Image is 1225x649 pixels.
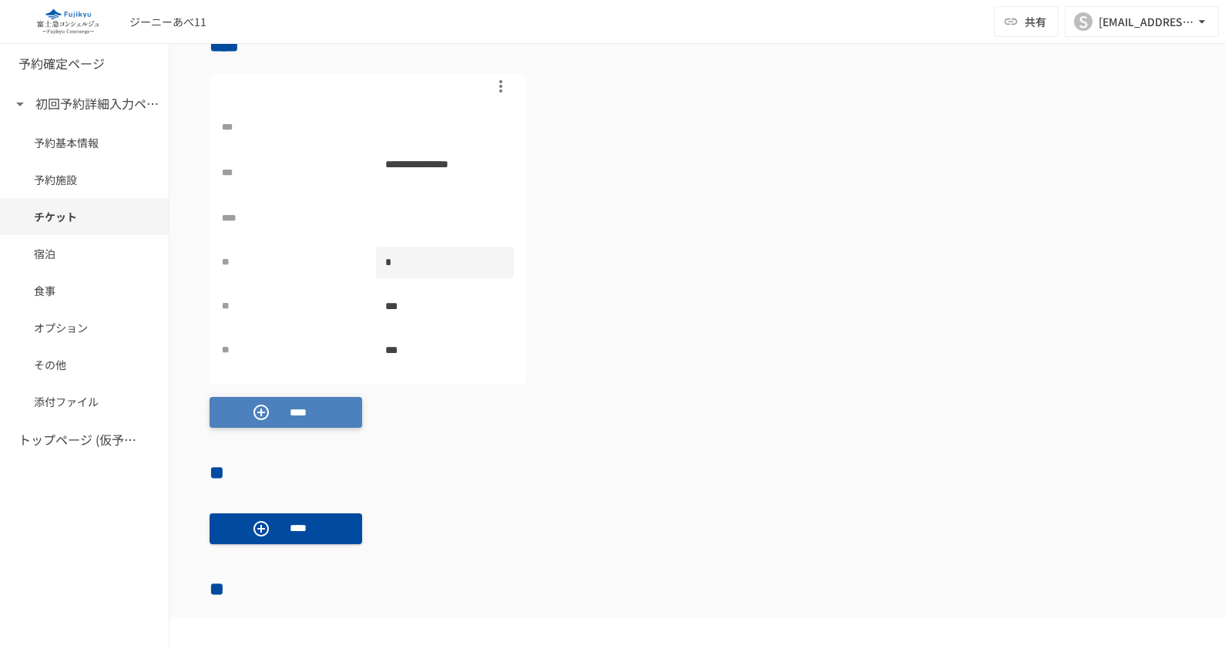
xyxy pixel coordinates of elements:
[1099,12,1194,32] div: [EMAIL_ADDRESS][DOMAIN_NAME]
[34,208,135,225] span: チケット
[34,171,135,188] span: 予約施設
[18,54,105,74] h6: 予約確定ページ
[34,282,135,299] span: 食事
[1074,12,1092,31] div: S
[1065,6,1219,37] button: S[EMAIL_ADDRESS][DOMAIN_NAME]
[34,245,135,262] span: 宿泊
[18,9,117,34] img: eQeGXtYPV2fEKIA3pizDiVdzO5gJTl2ahLbsPaD2E4R
[34,319,135,336] span: オプション
[34,393,135,410] span: 添付ファイル
[994,6,1059,37] button: 共有
[34,356,135,373] span: その他
[129,14,206,30] div: ジーニーあべ11
[18,430,142,450] h6: トップページ (仮予約一覧)
[35,94,159,114] h6: 初回予約詳細入力ページ
[34,134,135,151] span: 予約基本情報
[1025,13,1046,30] span: 共有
